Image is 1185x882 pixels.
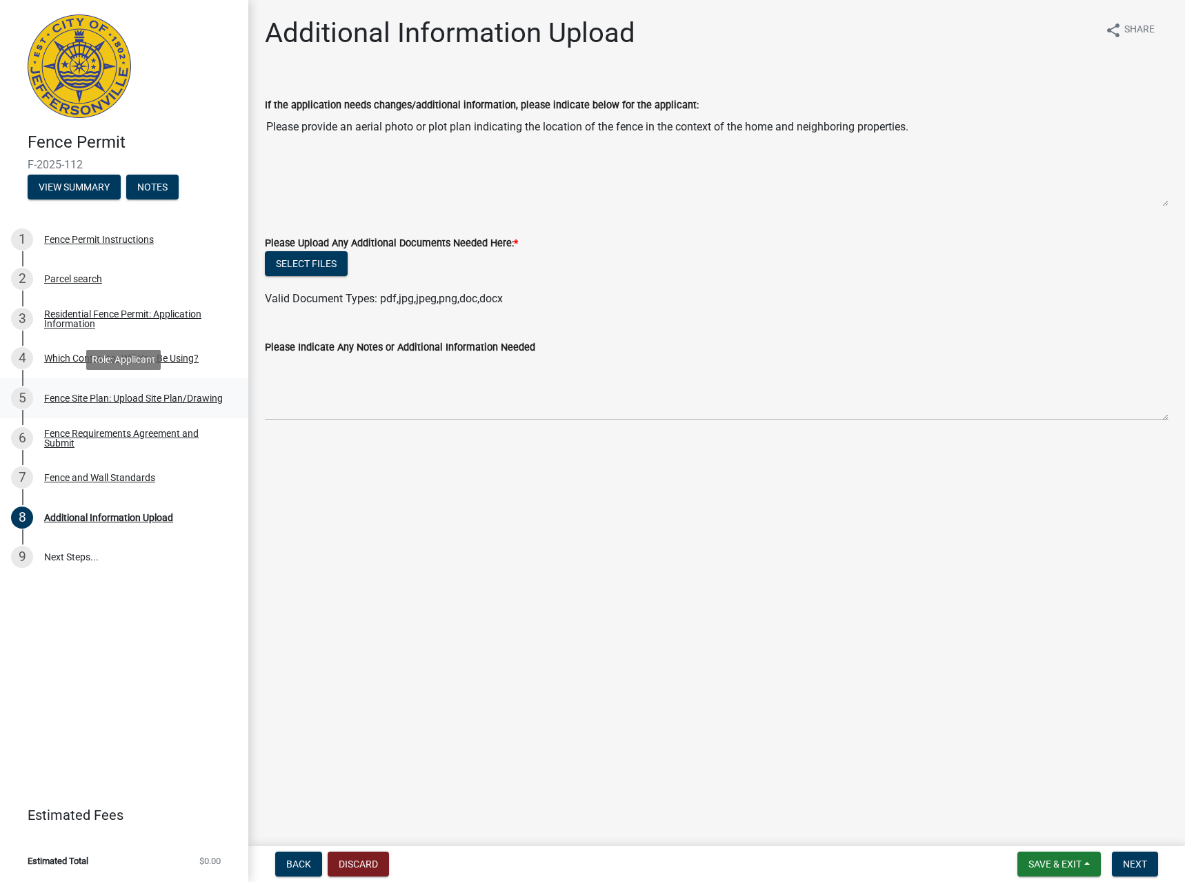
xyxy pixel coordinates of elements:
div: 2 [11,268,33,290]
img: City of Jeffersonville, Indiana [28,14,131,118]
i: share [1105,22,1122,39]
wm-modal-confirm: Notes [126,182,179,193]
div: Fence and Wall Standards [44,473,155,482]
a: Estimated Fees [11,801,226,829]
div: Additional Information Upload [44,513,173,522]
div: Residential Fence Permit: Application Information [44,309,226,329]
button: View Summary [28,175,121,199]
span: Share [1124,22,1155,39]
button: Select files [265,251,348,276]
button: Notes [126,175,179,199]
div: 6 [11,427,33,449]
button: Next [1112,852,1158,876]
div: 7 [11,467,33,489]
label: Please Indicate Any Notes or Additional Information Needed [265,343,535,353]
div: 1 [11,228,33,251]
button: Back [275,852,322,876]
div: 8 [11,507,33,529]
h4: Fence Permit [28,133,237,153]
label: If the application needs changes/additional information, please indicate below for the applicant: [265,101,699,110]
wm-modal-confirm: Summary [28,182,121,193]
div: Fence Site Plan: Upload Site Plan/Drawing [44,393,223,403]
div: Role: Applicant [86,350,161,370]
h1: Additional Information Upload [265,17,635,50]
span: Save & Exit [1028,859,1082,870]
button: Save & Exit [1017,852,1101,876]
span: F-2025-112 [28,158,221,171]
textarea: Please provide an aerial photo or plot plan indicating the location of the fence in the context o... [265,113,1168,207]
div: 5 [11,387,33,409]
div: 3 [11,308,33,330]
label: Please Upload Any Additional Documents Needed Here: [265,239,518,248]
span: $0.00 [199,856,221,865]
div: Parcel search [44,274,102,284]
div: 9 [11,546,33,568]
div: Fence Requirements Agreement and Submit [44,429,226,448]
div: Fence Permit Instructions [44,235,154,244]
span: Back [286,859,311,870]
span: Valid Document Types: pdf,jpg,jpeg,png,doc,docx [265,292,503,305]
span: Estimated Total [28,856,88,865]
button: shareShare [1094,17,1166,43]
div: 4 [11,347,33,369]
span: Next [1123,859,1147,870]
div: Which Contractor Will You Be Using? [44,353,199,363]
button: Discard [328,852,389,876]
